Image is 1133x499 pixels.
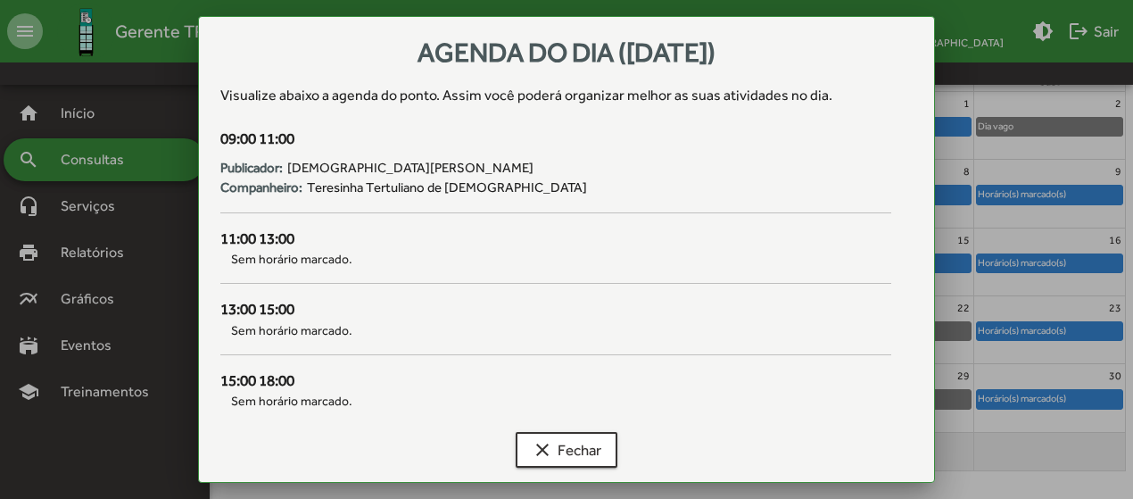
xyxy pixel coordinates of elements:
strong: Publicador: [220,158,283,179]
div: 11:00 13:00 [220,228,891,251]
span: Sem horário marcado. [220,392,891,411]
span: [DEMOGRAPHIC_DATA][PERSON_NAME] [287,158,533,179]
div: Visualize abaixo a agenda do ponto . Assim você poderá organizar melhor as suas atividades no dia. [220,85,913,106]
strong: Companheiro: [220,178,302,198]
div: 09:00 11:00 [220,128,891,151]
div: 15:00 18:00 [220,370,891,393]
span: Sem horário marcado. [220,321,891,340]
button: Fechar [516,432,617,468]
div: 13:00 15:00 [220,298,891,321]
span: Sem horário marcado. [220,250,891,269]
span: Teresinha Tertuliano de [DEMOGRAPHIC_DATA] [307,178,587,198]
span: Agenda do dia ([DATE]) [418,37,715,68]
span: Fechar [532,434,601,466]
mat-icon: clear [532,439,553,461]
